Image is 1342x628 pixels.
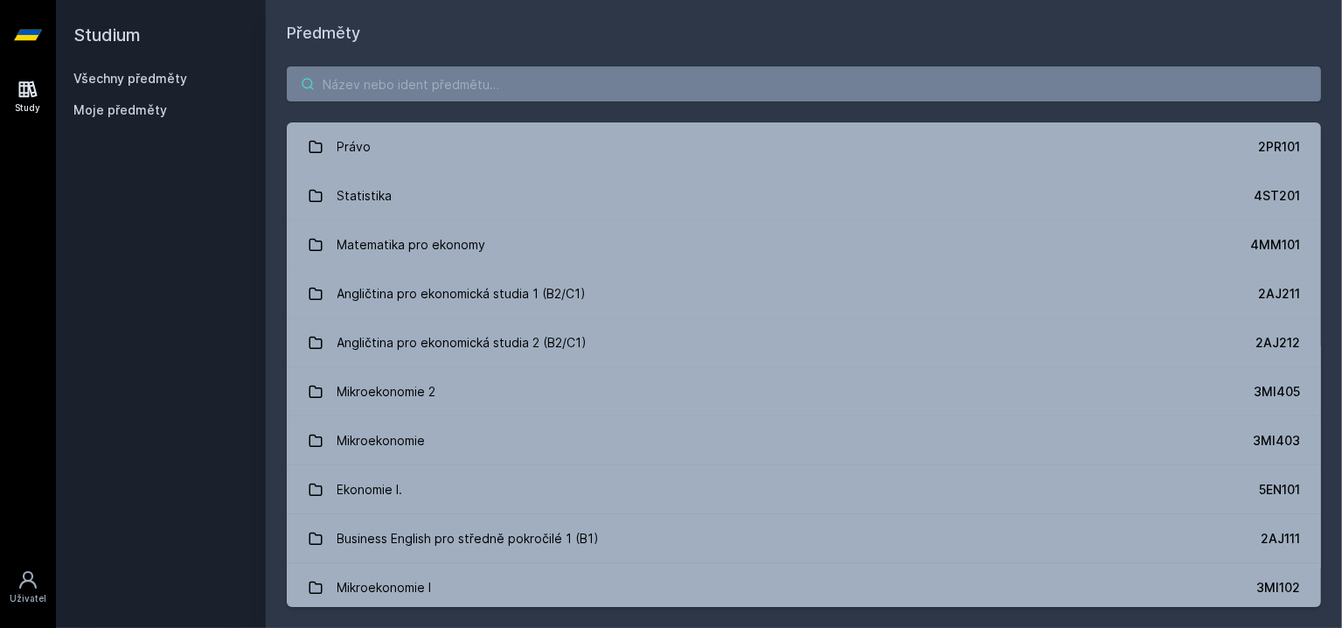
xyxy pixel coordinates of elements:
[16,101,41,115] div: Study
[287,220,1321,269] a: Matematika pro ekonomy 4MM101
[337,178,393,213] div: Statistika
[337,325,588,360] div: Angličtina pro ekonomická studia 2 (B2/C1)
[1258,285,1300,303] div: 2AJ211
[10,592,46,605] div: Uživatel
[337,570,432,605] div: Mikroekonomie I
[287,514,1321,563] a: Business English pro středně pokročilé 1 (B1) 2AJ111
[1261,530,1300,548] div: 2AJ111
[287,465,1321,514] a: Ekonomie I. 5EN101
[1254,187,1300,205] div: 4ST201
[287,171,1321,220] a: Statistika 4ST201
[337,423,426,458] div: Mikroekonomie
[3,561,52,614] a: Uživatel
[287,66,1321,101] input: Název nebo ident předmětu…
[73,71,187,86] a: Všechny předměty
[287,318,1321,367] a: Angličtina pro ekonomická studia 2 (B2/C1) 2AJ212
[287,269,1321,318] a: Angličtina pro ekonomická studia 1 (B2/C1) 2AJ211
[287,21,1321,45] h1: Předměty
[287,122,1321,171] a: Právo 2PR101
[1256,579,1300,597] div: 3MI102
[73,101,167,119] span: Moje předměty
[337,129,372,164] div: Právo
[337,472,403,507] div: Ekonomie I.
[337,374,436,409] div: Mikroekonomie 2
[1253,432,1300,450] div: 3MI403
[1258,138,1300,156] div: 2PR101
[3,70,52,123] a: Study
[337,227,486,262] div: Matematika pro ekonomy
[337,521,600,556] div: Business English pro středně pokročilé 1 (B1)
[287,367,1321,416] a: Mikroekonomie 2 3MI405
[1255,334,1300,352] div: 2AJ212
[1250,236,1300,254] div: 4MM101
[287,416,1321,465] a: Mikroekonomie 3MI403
[1259,481,1300,499] div: 5EN101
[337,276,587,311] div: Angličtina pro ekonomická studia 1 (B2/C1)
[287,563,1321,612] a: Mikroekonomie I 3MI102
[1254,383,1300,401] div: 3MI405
